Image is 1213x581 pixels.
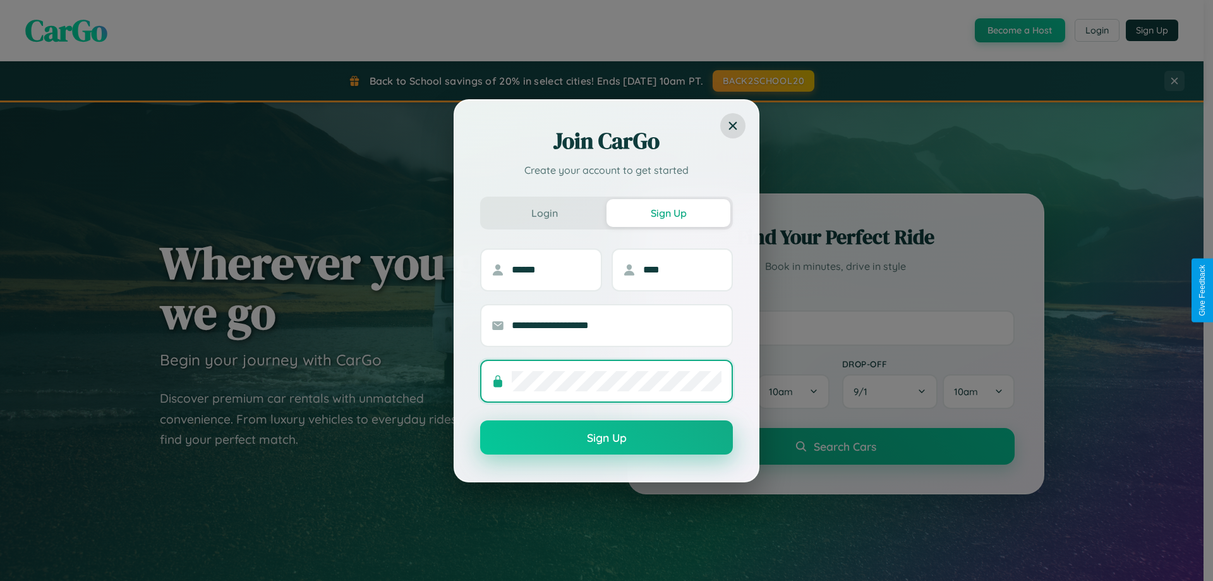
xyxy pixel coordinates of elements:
[1198,265,1207,316] div: Give Feedback
[483,199,606,227] button: Login
[480,162,733,178] p: Create your account to get started
[480,126,733,156] h2: Join CarGo
[606,199,730,227] button: Sign Up
[480,420,733,455] button: Sign Up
